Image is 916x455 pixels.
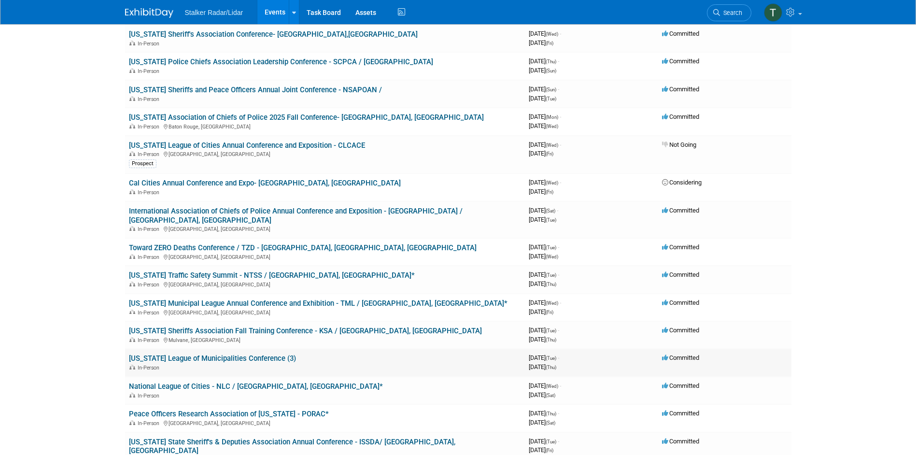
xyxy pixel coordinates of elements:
div: Baton Rouge, [GEOGRAPHIC_DATA] [129,122,521,130]
span: In-Person [138,41,162,47]
img: In-Person Event [129,393,135,398]
span: [DATE] [529,243,559,251]
a: [US_STATE] Sheriff's Association Conference- [GEOGRAPHIC_DATA],[GEOGRAPHIC_DATA] [129,30,418,39]
span: [DATE] [529,216,556,223]
span: Committed [662,207,699,214]
img: In-Person Event [129,254,135,259]
a: [US_STATE] Association of Chiefs of Police 2025 Fall Conference- [GEOGRAPHIC_DATA], [GEOGRAPHIC_D... [129,113,484,122]
a: National League of Cities - NLC / [GEOGRAPHIC_DATA], [GEOGRAPHIC_DATA]* [129,382,383,391]
span: [DATE] [529,446,553,454]
span: [DATE] [529,299,561,306]
span: [DATE] [529,67,556,74]
div: [GEOGRAPHIC_DATA], [GEOGRAPHIC_DATA] [129,419,521,427]
span: (Tue) [546,328,556,333]
img: In-Person Event [129,124,135,128]
span: - [558,271,559,278]
span: [DATE] [529,363,556,370]
span: - [560,299,561,306]
span: Committed [662,113,699,120]
span: Committed [662,30,699,37]
span: [DATE] [529,419,555,426]
span: (Fri) [546,41,553,46]
div: [GEOGRAPHIC_DATA], [GEOGRAPHIC_DATA] [129,150,521,157]
span: (Thu) [546,365,556,370]
span: (Wed) [546,31,558,37]
span: (Thu) [546,337,556,342]
span: (Fri) [546,189,553,195]
span: [DATE] [529,179,561,186]
img: In-Person Event [129,41,135,45]
a: [US_STATE] Sheriffs and Peace Officers Annual Joint Conference - NSAPOAN / [129,85,382,94]
span: - [558,438,559,445]
span: Committed [662,410,699,417]
span: In-Person [138,151,162,157]
span: [DATE] [529,141,561,148]
span: In-Person [138,189,162,196]
img: In-Person Event [129,365,135,370]
a: [US_STATE] Police Chiefs Association Leadership Conference - SCPCA / [GEOGRAPHIC_DATA] [129,57,433,66]
span: Stalker Radar/Lidar [185,9,243,16]
span: (Wed) [546,124,558,129]
span: - [560,141,561,148]
span: In-Person [138,365,162,371]
img: In-Person Event [129,226,135,231]
a: Search [707,4,751,21]
a: [US_STATE] Sheriffs Association Fall Training Conference - KSA / [GEOGRAPHIC_DATA], [GEOGRAPHIC_D... [129,327,482,335]
span: (Thu) [546,411,556,416]
span: [DATE] [529,207,558,214]
span: Committed [662,85,699,93]
img: In-Person Event [129,96,135,101]
span: (Thu) [546,282,556,287]
span: In-Person [138,282,162,288]
img: Thomas Kenia [764,3,782,22]
img: In-Person Event [129,420,135,425]
a: Cal Cities Annual Conference and Expo- [GEOGRAPHIC_DATA], [GEOGRAPHIC_DATA] [129,179,401,187]
span: In-Person [138,254,162,260]
a: [US_STATE] Traffic Safety Summit - NTSS / [GEOGRAPHIC_DATA], [GEOGRAPHIC_DATA]* [129,271,415,280]
span: (Tue) [546,96,556,101]
a: International Association of Chiefs of Police Annual Conference and Exposition - [GEOGRAPHIC_DATA... [129,207,463,225]
span: [DATE] [529,85,559,93]
img: In-Person Event [129,151,135,156]
span: [DATE] [529,188,553,195]
span: (Fri) [546,448,553,453]
span: In-Person [138,124,162,130]
img: ExhibitDay [125,8,173,18]
span: Committed [662,382,699,389]
span: [DATE] [529,57,559,65]
span: (Mon) [546,114,558,120]
span: - [560,179,561,186]
span: (Sat) [546,393,555,398]
span: (Tue) [546,272,556,278]
span: In-Person [138,393,162,399]
span: Committed [662,354,699,361]
img: In-Person Event [129,310,135,314]
span: [DATE] [529,113,561,120]
a: Toward ZERO Deaths Conference / TZD - [GEOGRAPHIC_DATA], [GEOGRAPHIC_DATA], [GEOGRAPHIC_DATA] [129,243,477,252]
span: - [558,243,559,251]
span: - [557,207,558,214]
a: Peace Officers Research Association of [US_STATE] - PORAC* [129,410,329,418]
img: In-Person Event [129,189,135,194]
img: In-Person Event [129,68,135,73]
img: In-Person Event [129,282,135,286]
span: (Tue) [546,245,556,250]
span: - [558,327,559,334]
span: (Sat) [546,208,555,213]
span: [DATE] [529,122,558,129]
span: [DATE] [529,280,556,287]
span: [DATE] [529,39,553,46]
span: In-Person [138,337,162,343]
span: [DATE] [529,438,559,445]
span: [DATE] [529,410,559,417]
span: - [560,113,561,120]
span: [DATE] [529,354,559,361]
span: Search [720,9,742,16]
div: [GEOGRAPHIC_DATA], [GEOGRAPHIC_DATA] [129,225,521,232]
a: [US_STATE] Municipal League Annual Conference and Exhibition - TML / [GEOGRAPHIC_DATA], [GEOGRAPH... [129,299,507,308]
span: - [558,85,559,93]
span: (Wed) [546,300,558,306]
span: - [558,57,559,65]
span: Committed [662,299,699,306]
div: [GEOGRAPHIC_DATA], [GEOGRAPHIC_DATA] [129,280,521,288]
